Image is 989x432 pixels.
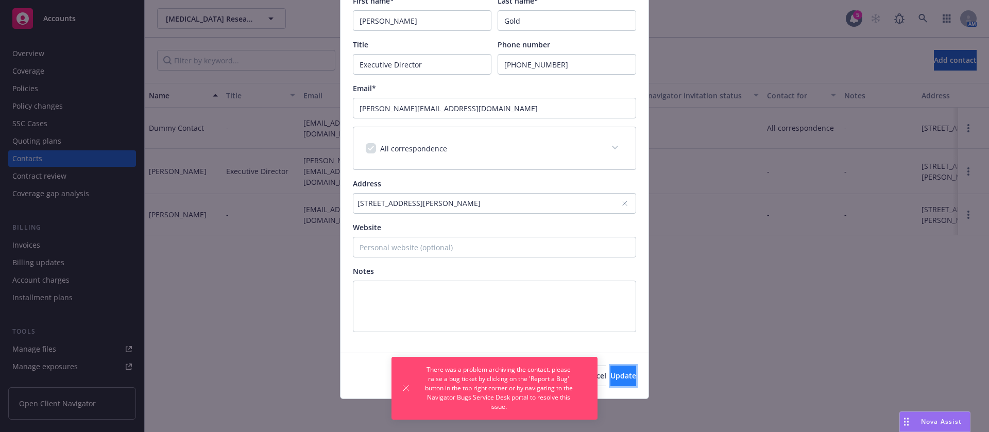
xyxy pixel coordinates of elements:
[498,54,636,75] input: (xxx) xxx-xxx
[357,198,621,209] div: [STREET_ADDRESS][PERSON_NAME]
[380,144,447,153] span: All correspondence
[353,83,376,93] span: Email*
[353,54,491,75] input: e.g. CFO
[353,179,381,188] span: Address
[353,40,368,49] span: Title
[353,98,636,118] input: example@email.com
[610,371,636,381] span: Update
[353,193,636,214] button: [STREET_ADDRESS][PERSON_NAME]
[353,10,491,31] input: First Name
[900,412,913,431] div: Drag to move
[400,382,412,394] button: Dismiss notification
[420,365,577,411] span: There was a problem archiving the contact. please raise a bug ticket by clicking on the 'Report a...
[353,222,381,232] span: Website
[610,366,636,386] button: Update
[353,237,636,257] input: Personal website (optional)
[498,40,550,49] span: Phone number
[353,127,636,169] div: All correspondence
[921,417,962,426] span: Nova Assist
[353,266,374,276] span: Notes
[899,411,970,432] button: Nova Assist
[498,10,636,31] input: Last Name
